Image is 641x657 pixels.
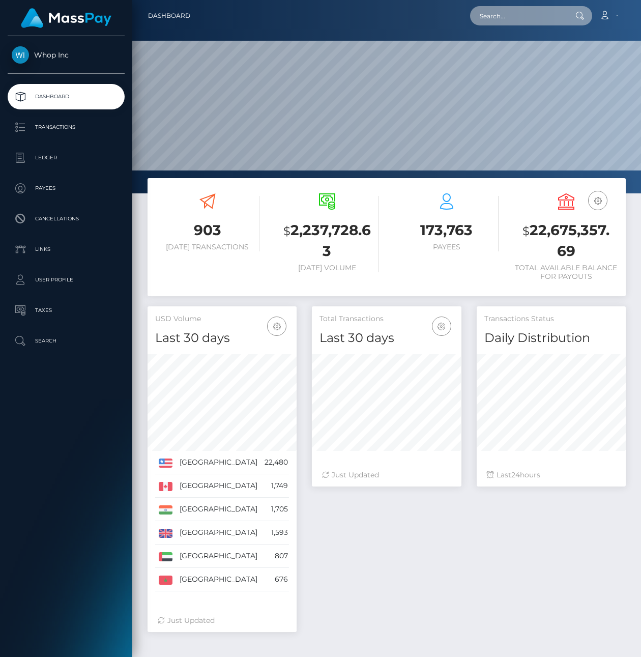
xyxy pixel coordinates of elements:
[176,521,261,545] td: [GEOGRAPHIC_DATA]
[176,474,261,498] td: [GEOGRAPHIC_DATA]
[159,459,172,468] img: US.png
[484,314,618,324] h5: Transactions Status
[487,470,616,480] div: Last hours
[176,498,261,521] td: [GEOGRAPHIC_DATA]
[394,220,499,240] h3: 173,763
[12,211,121,226] p: Cancellations
[283,224,290,238] small: $
[21,8,111,28] img: MassPay Logo
[261,474,292,498] td: 1,749
[322,470,451,480] div: Just Updated
[8,298,125,323] a: Taxes
[176,451,261,474] td: [GEOGRAPHIC_DATA]
[319,329,453,347] h4: Last 30 days
[159,482,172,491] img: CA.png
[148,5,190,26] a: Dashboard
[394,243,499,251] h6: Payees
[8,115,125,140] a: Transactions
[261,498,292,521] td: 1,705
[12,303,121,318] p: Taxes
[261,451,292,474] td: 22,480
[275,220,379,261] h3: 2,237,728.63
[155,329,289,347] h4: Last 30 days
[8,84,125,109] a: Dashboard
[511,470,520,479] span: 24
[155,314,289,324] h5: USD Volume
[155,243,259,251] h6: [DATE] Transactions
[8,145,125,170] a: Ledger
[261,545,292,568] td: 807
[12,46,29,64] img: Whop Inc
[155,220,259,240] h3: 903
[261,568,292,591] td: 676
[261,521,292,545] td: 1,593
[8,50,125,60] span: Whop Inc
[159,576,172,585] img: MA.png
[176,545,261,568] td: [GEOGRAPHIC_DATA]
[159,552,172,561] img: AE.png
[522,224,530,238] small: $
[484,329,618,347] h4: Daily Distribution
[12,181,121,196] p: Payees
[12,120,121,135] p: Transactions
[319,314,453,324] h5: Total Transactions
[514,264,618,281] h6: Total Available Balance for Payouts
[12,333,121,349] p: Search
[8,206,125,232] a: Cancellations
[8,237,125,262] a: Links
[275,264,379,272] h6: [DATE] Volume
[470,6,566,25] input: Search...
[12,150,121,165] p: Ledger
[158,615,286,626] div: Just Updated
[8,267,125,293] a: User Profile
[159,529,172,538] img: GB.png
[8,176,125,201] a: Payees
[8,328,125,354] a: Search
[12,89,121,104] p: Dashboard
[514,220,618,261] h3: 22,675,357.69
[12,242,121,257] p: Links
[159,505,172,515] img: IN.png
[176,568,261,591] td: [GEOGRAPHIC_DATA]
[12,272,121,288] p: User Profile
